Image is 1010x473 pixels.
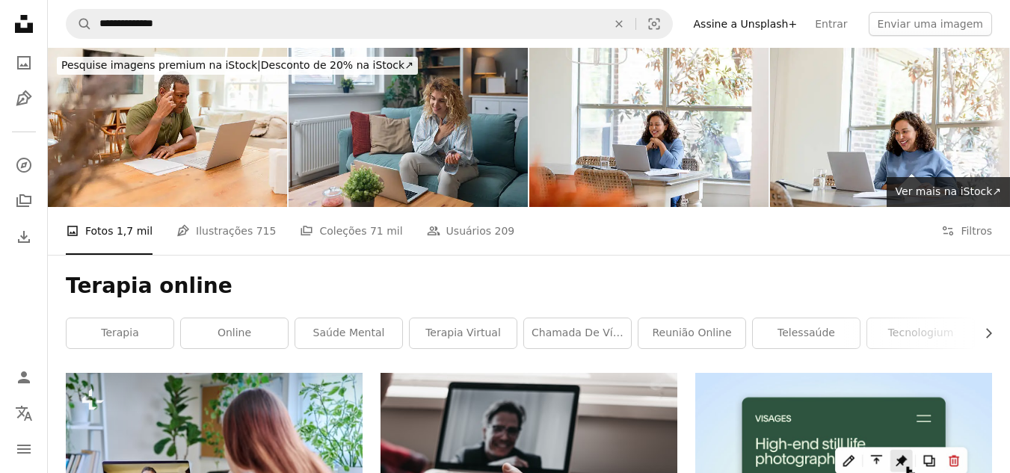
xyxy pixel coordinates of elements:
[524,318,631,348] a: Chamada de vídeo
[9,150,39,180] a: Explorar
[887,177,1010,207] a: Ver mais na iStock↗
[9,48,39,78] a: Fotos
[67,318,173,348] a: terapia
[941,207,992,255] button: Filtros
[67,10,92,38] button: Pesquise na Unsplash
[770,48,1009,207] img: Mulher sorridente usando laptop, trabalhando a partir de home office
[181,318,288,348] a: online
[638,318,745,348] a: reunião online
[410,318,517,348] a: terapia virtual
[370,223,403,239] span: 71 mil
[603,10,635,38] button: Limpar
[806,12,856,36] a: Entrar
[9,362,39,392] a: Entrar / Cadastrar-se
[636,10,672,38] button: Pesquisa visual
[176,207,276,255] a: Ilustrações 715
[300,207,402,255] a: Coleções 71 mil
[48,48,427,84] a: Pesquise imagens premium na iStock|Desconto de 20% na iStock↗
[869,12,992,36] button: Enviar uma imagem
[685,12,807,36] a: Assine a Unsplash+
[66,9,673,39] form: Pesquise conteúdo visual em todo o site
[9,84,39,114] a: Ilustrações
[9,222,39,252] a: Histórico de downloads
[896,185,1001,197] span: Ver mais na iStock ↗
[256,223,277,239] span: 715
[57,57,418,75] div: Desconto de 20% na iStock ↗
[295,318,402,348] a: saúde mental
[427,207,515,255] a: Usuários 209
[9,434,39,464] button: Menu
[9,186,39,216] a: Coleções
[495,223,515,239] span: 209
[289,48,528,207] img: Jovem conversando em videochamada com seu médico psicoterapeuta após sessões de terapia online, f...
[975,318,992,348] button: rolar lista para a direita
[753,318,860,348] a: telessaúde
[61,59,261,71] span: Pesquise imagens premium na iStock |
[9,398,39,428] button: Idioma
[867,318,974,348] a: Tecnologium
[48,48,287,207] img: Military Man Working From Home on Laptop
[529,48,769,207] img: Mulher sorridente usando laptop em escritório doméstico brilhante
[66,273,992,300] h1: Terapia online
